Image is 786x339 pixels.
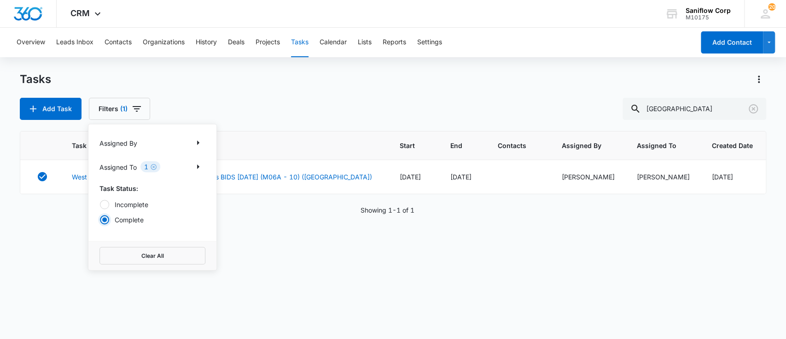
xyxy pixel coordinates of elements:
button: Reports [383,28,406,57]
span: [DATE] [400,173,421,181]
div: [PERSON_NAME] [637,172,690,182]
button: Clear [746,101,761,116]
span: (1) [120,106,128,112]
button: Overview [17,28,45,57]
div: 1 [140,161,160,172]
span: 20 [768,3,775,11]
button: Show Assigned To filters [191,159,205,174]
button: Tasks [291,28,309,57]
span: CRM [70,8,90,18]
p: Assigned To [99,162,137,172]
span: End [450,141,462,150]
p: Showing 1-1 of 1 [361,205,414,215]
label: Incomplete [99,199,205,209]
div: notifications count [768,3,775,11]
div: [PERSON_NAME] [562,172,615,182]
button: Filters(1) [89,98,150,120]
input: Search Tasks [623,98,766,120]
label: Complete [99,214,205,224]
button: Add Contact [701,31,763,54]
button: History [196,28,217,57]
button: Show Assigned By filters [191,135,205,150]
span: Start [400,141,415,150]
span: Created Date [712,141,753,150]
div: account id [686,14,731,21]
button: Add Task [20,98,82,120]
span: [DATE] [712,173,733,181]
span: Task [72,141,364,150]
button: Leads Inbox [56,28,93,57]
h1: Tasks [20,72,51,86]
button: Lists [358,28,372,57]
span: Assigned To [637,141,676,150]
button: Organizations [143,28,185,57]
a: West End Memorial ES Addition and Renovations BIDS [DATE] (M06A - 10) ([GEOGRAPHIC_DATA]) [72,172,372,182]
button: Actions [751,72,766,87]
span: Assigned By [562,141,601,150]
button: Settings [417,28,442,57]
button: Contacts [105,28,132,57]
p: Task Status: [99,183,205,193]
span: [DATE] [450,173,472,181]
span: Contacts [498,141,526,150]
button: Projects [256,28,280,57]
button: Clear [150,163,157,170]
div: account name [686,7,731,14]
p: Assigned By [99,138,137,148]
button: Calendar [320,28,347,57]
button: Clear All [99,247,205,264]
button: Deals [228,28,245,57]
